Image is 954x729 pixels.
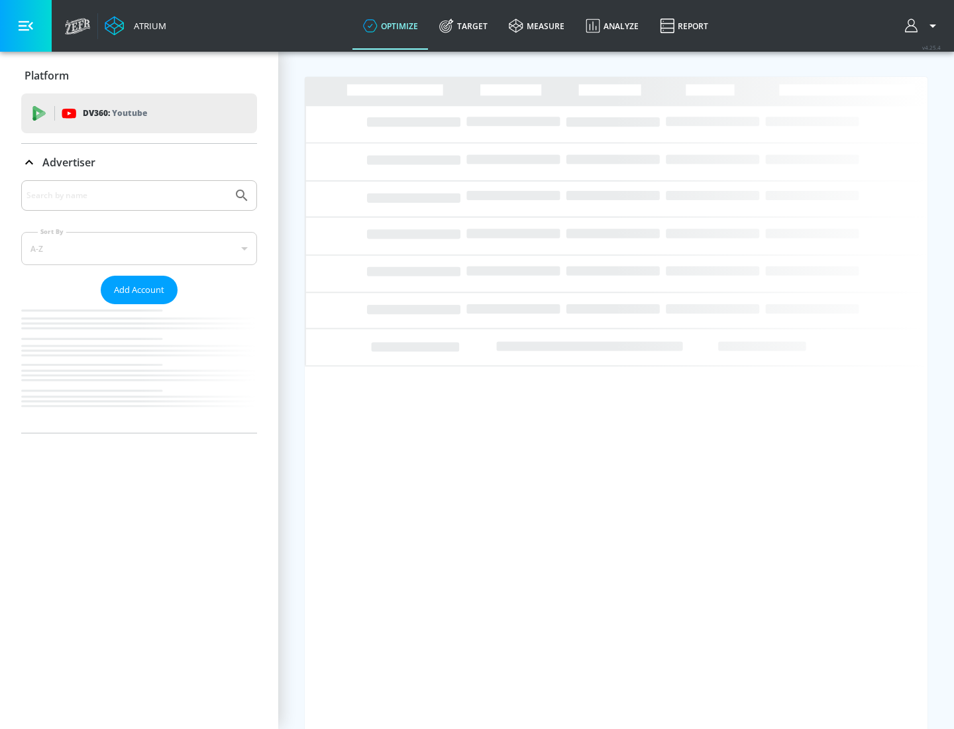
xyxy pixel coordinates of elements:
[21,93,257,133] div: DV360: Youtube
[25,68,69,83] p: Platform
[21,144,257,181] div: Advertiser
[83,106,147,121] p: DV360:
[101,276,178,304] button: Add Account
[26,187,227,204] input: Search by name
[21,304,257,433] nav: list of Advertiser
[922,44,941,51] span: v 4.25.4
[352,2,429,50] a: optimize
[429,2,498,50] a: Target
[21,180,257,433] div: Advertiser
[105,16,166,36] a: Atrium
[498,2,575,50] a: measure
[114,282,164,298] span: Add Account
[21,232,257,265] div: A-Z
[649,2,719,50] a: Report
[112,106,147,120] p: Youtube
[38,227,66,236] label: Sort By
[575,2,649,50] a: Analyze
[129,20,166,32] div: Atrium
[42,155,95,170] p: Advertiser
[21,57,257,94] div: Platform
